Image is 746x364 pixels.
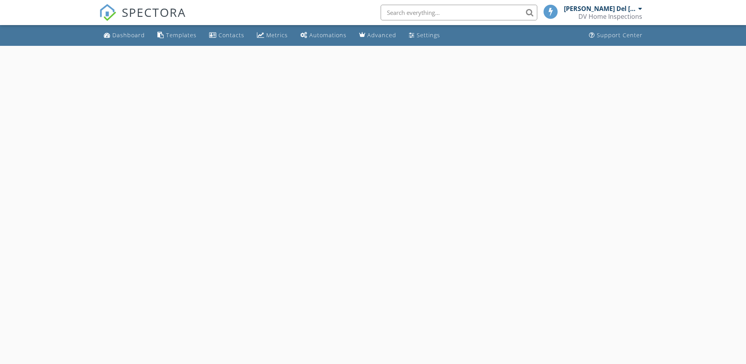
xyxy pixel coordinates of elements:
[417,31,440,39] div: Settings
[586,28,646,43] a: Support Center
[112,31,145,39] div: Dashboard
[564,5,636,13] div: [PERSON_NAME] Del [PERSON_NAME]
[254,28,291,43] a: Metrics
[381,5,537,20] input: Search everything...
[99,11,186,27] a: SPECTORA
[206,28,247,43] a: Contacts
[578,13,642,20] div: DV Home Inspections
[154,28,200,43] a: Templates
[297,28,350,43] a: Automations (Basic)
[309,31,347,39] div: Automations
[99,4,116,21] img: The Best Home Inspection Software - Spectora
[356,28,399,43] a: Advanced
[166,31,197,39] div: Templates
[266,31,288,39] div: Metrics
[597,31,643,39] div: Support Center
[122,4,186,20] span: SPECTORA
[367,31,396,39] div: Advanced
[219,31,244,39] div: Contacts
[101,28,148,43] a: Dashboard
[406,28,443,43] a: Settings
